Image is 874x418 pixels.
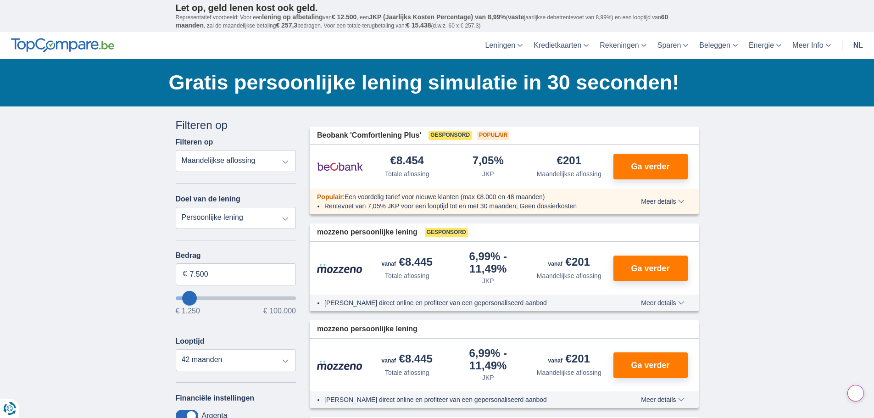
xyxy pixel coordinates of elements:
[11,38,114,53] img: TopCompare
[176,138,213,146] label: Filteren op
[176,296,296,300] input: wantToBorrow
[425,228,468,237] span: Gesponsord
[169,68,699,97] h1: Gratis persoonlijke lening simulatie in 30 seconden!
[631,361,669,369] span: Ga verder
[537,368,601,377] div: Maandelijkse aflossing
[176,2,699,13] p: Let op, geld lenen kost ook geld.
[429,131,472,140] span: Gesponsord
[317,324,418,334] span: mozzeno persoonlijke lening
[310,192,615,201] div: :
[176,307,200,315] span: € 1.250
[317,263,363,273] img: product.pl.alt Mozzeno
[317,155,363,178] img: product.pl.alt Beobank
[548,256,590,269] div: €201
[183,269,187,279] span: €
[508,13,524,21] span: vaste
[176,394,255,402] label: Financiële instellingen
[613,352,688,378] button: Ga verder
[613,154,688,179] button: Ga verder
[262,13,323,21] span: lening op afbetaling
[787,32,836,59] a: Meer Info
[641,198,684,205] span: Meer details
[451,251,525,274] div: 6,99%
[382,353,433,366] div: €8.445
[324,395,607,404] li: [PERSON_NAME] direct online en profiteer van een gepersonaliseerd aanbod
[176,337,205,346] label: Looptijd
[482,169,494,178] div: JKP
[537,271,601,280] div: Maandelijkse aflossing
[406,22,431,29] span: € 15.438
[276,22,297,29] span: € 257,3
[176,13,668,29] span: 60 maanden
[694,32,743,59] a: Beleggen
[631,264,669,273] span: Ga verder
[317,193,343,201] span: Populair
[634,299,691,307] button: Meer details
[641,396,684,403] span: Meer details
[634,198,691,205] button: Meer details
[594,32,651,59] a: Rekeningen
[848,32,868,59] a: nl
[641,300,684,306] span: Meer details
[317,227,418,238] span: mozzeno persoonlijke lening
[557,155,581,167] div: €201
[385,169,429,178] div: Totale aflossing
[743,32,787,59] a: Energie
[324,298,607,307] li: [PERSON_NAME] direct online en profiteer van een gepersonaliseerd aanbod
[345,193,545,201] span: Een voordelig tarief voor nieuwe klanten (max €8.000 en 48 maanden)
[473,155,504,167] div: 7,05%
[634,396,691,403] button: Meer details
[479,32,528,59] a: Leningen
[176,251,296,260] label: Bedrag
[652,32,694,59] a: Sparen
[317,360,363,370] img: product.pl.alt Mozzeno
[451,348,525,371] div: 6,99%
[385,368,429,377] div: Totale aflossing
[263,307,296,315] span: € 100.000
[631,162,669,171] span: Ga verder
[382,256,433,269] div: €8.445
[332,13,357,21] span: € 12.500
[528,32,594,59] a: Kredietkaarten
[176,195,240,203] label: Doel van de lening
[324,201,607,211] li: Rentevoet van 7,05% JKP voor een looptijd tot en met 30 maanden; Geen dossierkosten
[482,373,494,382] div: JKP
[390,155,424,167] div: €8.454
[176,13,699,30] p: Representatief voorbeeld: Voor een van , een ( jaarlijkse debetrentevoet van 8,99%) en een loopti...
[317,130,421,141] span: Beobank 'Comfortlening Plus'
[176,117,296,133] div: Filteren op
[482,276,494,285] div: JKP
[548,353,590,366] div: €201
[477,131,509,140] span: Populair
[369,13,506,21] span: JKP (Jaarlijks Kosten Percentage) van 8,99%
[385,271,429,280] div: Totale aflossing
[537,169,601,178] div: Maandelijkse aflossing
[613,256,688,281] button: Ga verder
